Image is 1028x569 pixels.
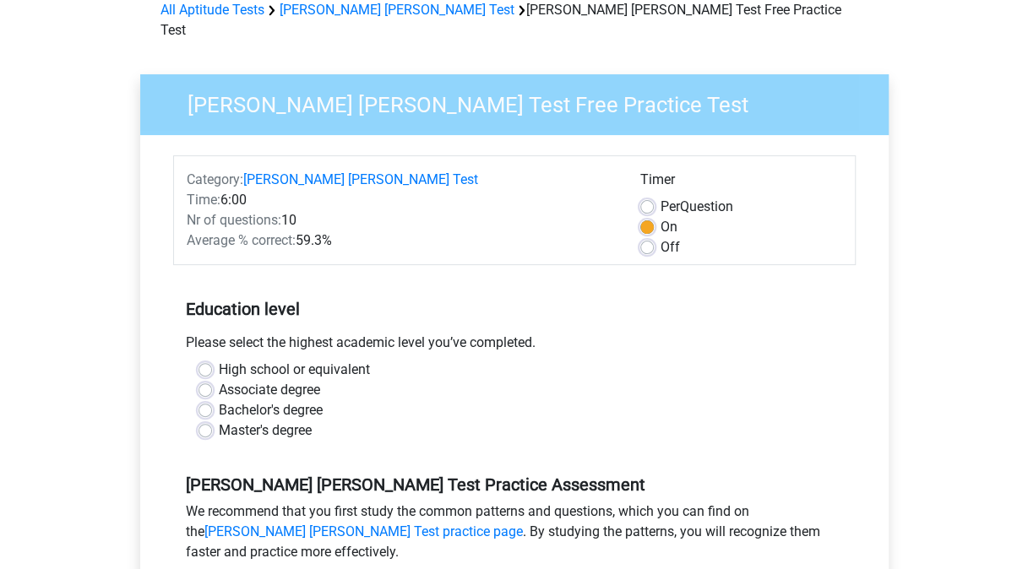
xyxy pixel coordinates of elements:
[167,85,876,118] h3: [PERSON_NAME] [PERSON_NAME] Test Free Practice Test
[219,420,312,441] label: Master's degree
[243,171,478,187] a: [PERSON_NAME] [PERSON_NAME] Test
[219,400,323,420] label: Bachelor's degree
[661,237,680,257] label: Off
[187,192,220,208] span: Time:
[187,171,243,187] span: Category:
[187,212,281,228] span: Nr of questions:
[173,501,856,569] div: We recommend that you first study the common patterns and questions, which you can find on the . ...
[219,380,320,400] label: Associate degree
[219,360,370,380] label: High school or equivalent
[661,198,680,214] span: Per
[174,230,628,251] div: 59.3%
[186,474,843,495] h5: [PERSON_NAME] [PERSON_NAME] Test Practice Assessment
[160,2,264,18] a: All Aptitude Tests
[173,333,856,360] div: Please select the highest academic level you’ve completed.
[280,2,514,18] a: [PERSON_NAME] [PERSON_NAME] Test
[187,232,296,248] span: Average % correct:
[174,210,628,230] div: 10
[661,197,733,217] label: Question
[186,292,843,326] h5: Education level
[204,523,523,539] a: [PERSON_NAME] [PERSON_NAME] Test practice page
[661,217,677,237] label: On
[174,190,628,210] div: 6:00
[640,170,842,197] div: Timer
